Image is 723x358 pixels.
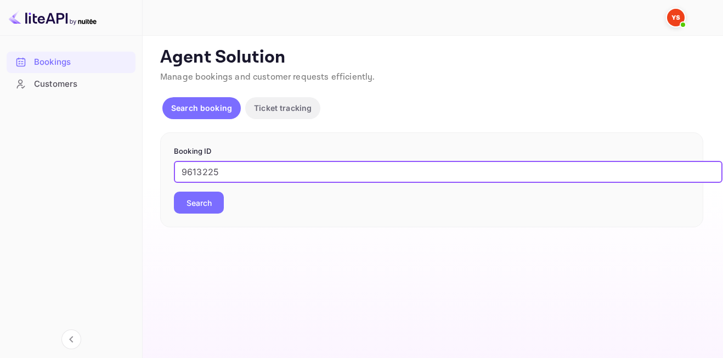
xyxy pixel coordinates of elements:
div: Bookings [34,56,130,69]
p: Booking ID [174,146,690,157]
span: Manage bookings and customer requests efficiently. [160,71,375,83]
div: Customers [7,74,135,95]
div: Customers [34,78,130,91]
img: Yandex Support [667,9,685,26]
input: Enter Booking ID (e.g., 63782194) [174,161,722,183]
a: Customers [7,74,135,94]
a: Bookings [7,52,135,72]
p: Ticket tracking [254,102,312,114]
p: Search booking [171,102,232,114]
p: Agent Solution [160,47,703,69]
button: Collapse navigation [61,329,81,349]
button: Search [174,192,224,214]
div: Bookings [7,52,135,73]
img: LiteAPI logo [9,9,97,26]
